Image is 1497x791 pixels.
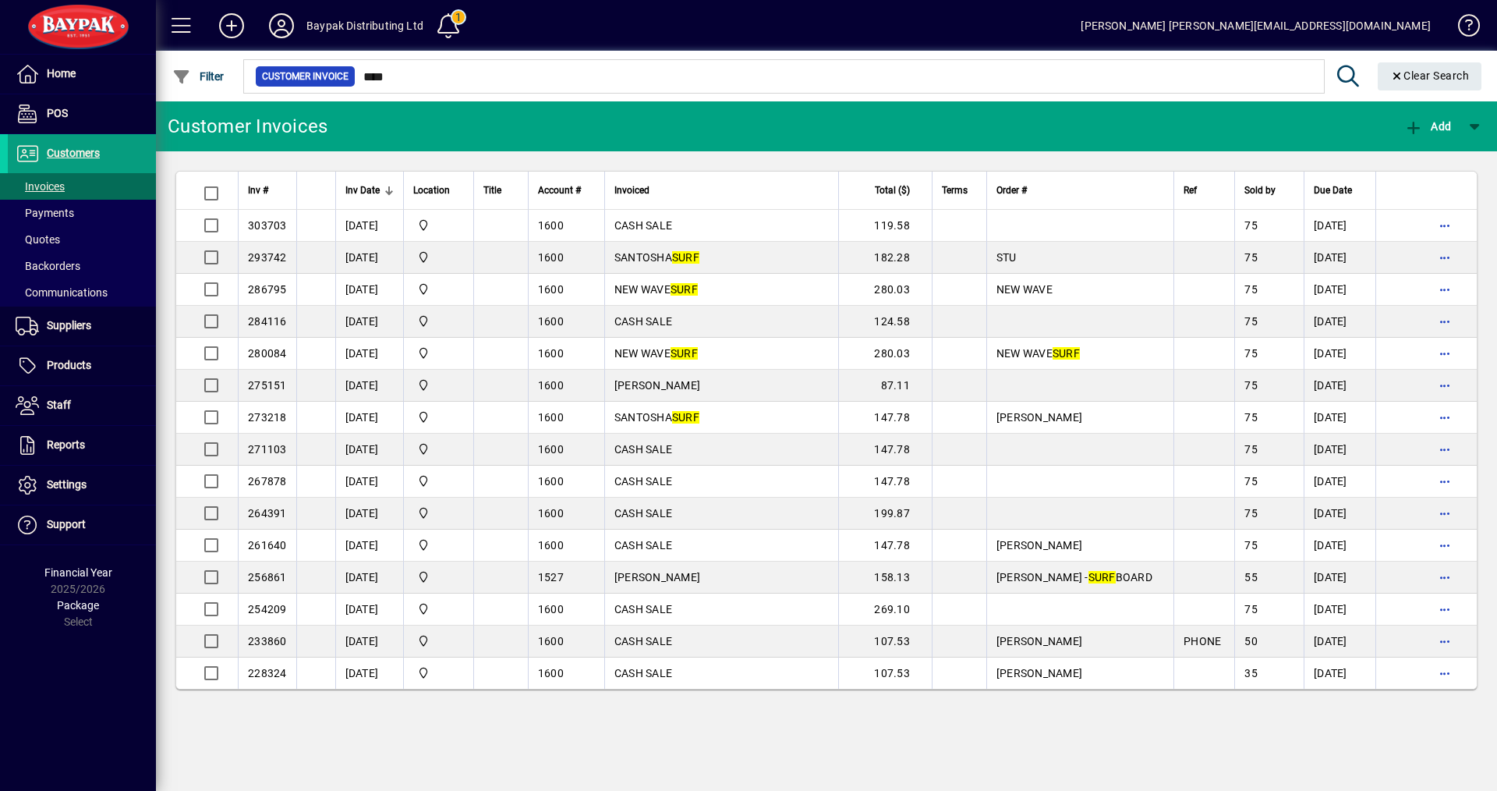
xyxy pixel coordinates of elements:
span: 75 [1244,347,1258,360]
button: More options [1432,629,1457,654]
span: 273218 [248,411,287,424]
td: [DATE] [1304,370,1375,402]
td: [DATE] [1304,306,1375,338]
span: Financial Year [44,566,112,579]
span: Payments [16,207,74,219]
a: Home [8,55,156,94]
span: 55 [1244,571,1258,583]
span: NEW WAVE [996,283,1053,296]
span: Backorders [16,260,80,272]
td: [DATE] [335,370,403,402]
div: Account # [538,182,595,199]
span: 75 [1244,283,1258,296]
span: PHONE [1184,635,1221,647]
span: Ref [1184,182,1197,199]
span: CASH SALE [614,635,672,647]
span: 293742 [248,251,287,264]
button: More options [1432,597,1457,622]
span: CASH SALE [614,475,672,488]
td: [DATE] [335,434,403,466]
span: Invoiced [614,182,649,199]
span: 75 [1244,251,1258,264]
a: Settings [8,466,156,505]
span: 75 [1244,539,1258,552]
td: 124.58 [838,306,932,338]
div: Inv # [248,182,287,199]
span: Baypak - Onekawa [413,217,464,234]
span: 75 [1244,443,1258,456]
div: Ref [1184,182,1225,199]
span: POS [47,107,68,119]
span: 284116 [248,315,287,328]
a: Support [8,505,156,544]
span: 1600 [538,219,564,232]
a: Communications [8,279,156,306]
span: Sold by [1244,182,1276,199]
span: NEW WAVE [614,347,698,360]
span: Home [47,67,76,80]
span: 280084 [248,347,287,360]
span: 1600 [538,251,564,264]
button: More options [1432,373,1457,398]
span: [PERSON_NAME] [996,635,1082,647]
span: 1600 [538,283,564,296]
button: Filter [168,62,228,90]
td: 119.58 [838,210,932,242]
span: Inv Date [345,182,380,199]
td: [DATE] [1304,434,1375,466]
div: Order # [996,182,1164,199]
span: SANTOSHA [614,251,699,264]
span: CASH SALE [614,443,672,456]
td: [DATE] [335,210,403,242]
span: Terms [942,182,968,199]
span: 275151 [248,379,287,392]
span: SANTOSHA [614,411,699,424]
td: 87.11 [838,370,932,402]
span: 75 [1244,507,1258,520]
span: Baypak - Onekawa [413,313,464,330]
span: 303703 [248,219,287,232]
a: Suppliers [8,307,156,346]
div: Location [413,182,464,199]
button: Add [207,12,257,40]
span: CASH SALE [614,315,672,328]
span: Total ($) [875,182,910,199]
span: 75 [1244,475,1258,488]
span: Customer Invoice [262,69,349,84]
span: 1600 [538,635,564,647]
button: More options [1432,437,1457,462]
button: More options [1432,309,1457,334]
td: [DATE] [1304,658,1375,689]
span: 1600 [538,667,564,679]
span: [PERSON_NAME] [996,411,1082,424]
div: Due Date [1314,182,1366,199]
span: Products [47,359,91,371]
td: [DATE] [335,242,403,274]
td: 147.78 [838,530,932,562]
button: More options [1432,501,1457,526]
td: 107.53 [838,626,932,658]
td: [DATE] [1304,626,1375,658]
div: Inv Date [345,182,394,199]
span: [PERSON_NAME] [614,571,700,583]
td: [DATE] [335,274,403,306]
a: POS [8,94,156,133]
span: NEW WAVE [614,283,698,296]
td: [DATE] [335,402,403,434]
span: 1600 [538,539,564,552]
span: [PERSON_NAME] [996,539,1082,552]
a: Knowledge Base [1446,3,1478,54]
span: 50 [1244,635,1258,647]
a: Reports [8,426,156,465]
div: Sold by [1244,182,1294,199]
span: Suppliers [47,319,91,332]
span: Customers [47,147,100,159]
span: NEW WAVE [996,347,1080,360]
span: 75 [1244,603,1258,615]
span: Location [413,182,450,199]
span: Baypak - Onekawa [413,505,464,522]
button: More options [1432,565,1457,590]
span: Baypak - Onekawa [413,345,464,362]
td: [DATE] [1304,498,1375,530]
span: Clear Search [1390,69,1470,82]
